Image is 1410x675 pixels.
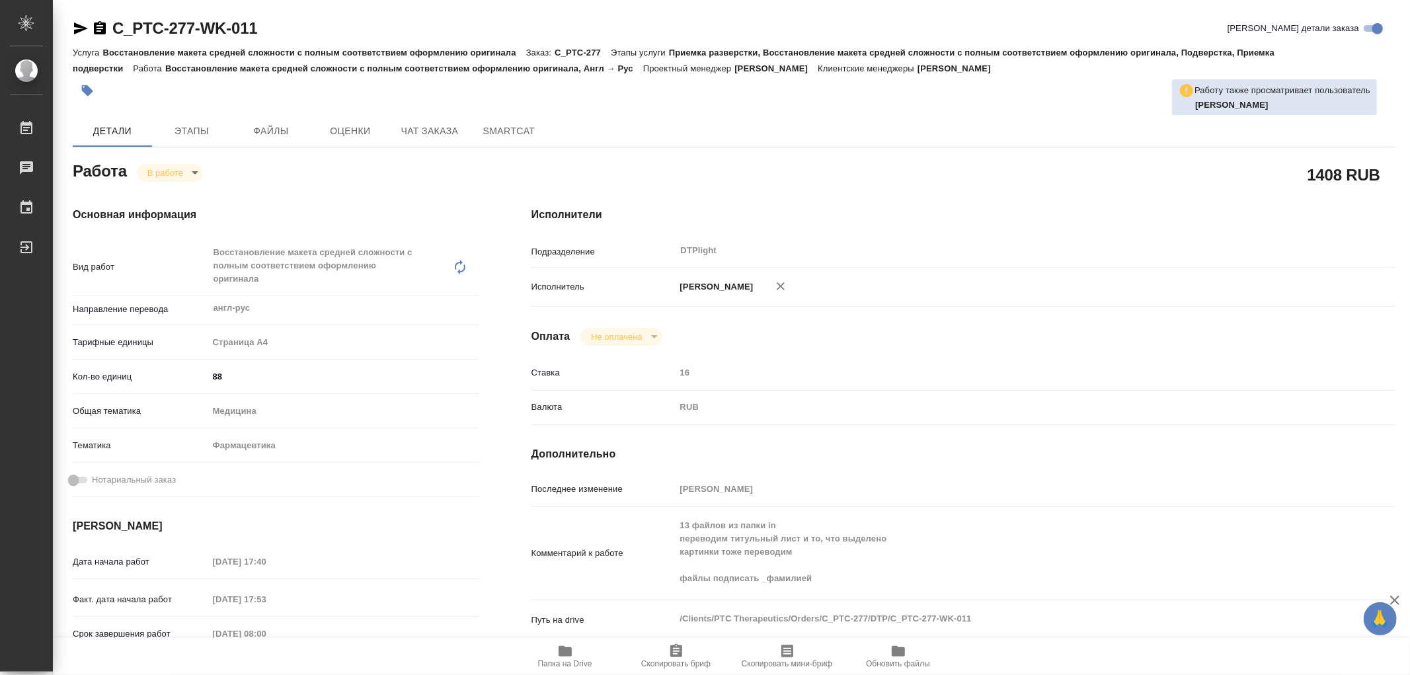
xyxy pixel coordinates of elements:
h4: Исполнители [531,207,1395,223]
p: Заказ: [526,48,555,58]
b: [PERSON_NAME] [1195,100,1269,110]
p: Работа [133,63,165,73]
p: [PERSON_NAME] [676,280,754,294]
span: Обновить файлы [866,659,930,668]
h4: [PERSON_NAME] [73,518,479,534]
textarea: /Clients/PTC Therapeutics/Orders/C_PTC-277/DTP/C_PTC-277-WK-011 [676,608,1323,630]
span: Скопировать мини-бриф [742,659,832,668]
h2: 1408 RUB [1308,163,1380,186]
button: Скопировать бриф [621,638,732,675]
input: ✎ Введи что-нибудь [208,367,479,386]
button: Скопировать мини-бриф [732,638,843,675]
p: Проектный менеджер [643,63,734,73]
div: В работе [137,164,203,182]
a: C_PTC-277-WK-011 [112,19,258,37]
h4: Основная информация [73,207,479,223]
button: Удалить исполнителя [766,272,795,301]
p: Последнее изменение [531,483,676,496]
button: Добавить тэг [73,76,102,105]
p: Тарифные единицы [73,336,208,349]
h2: Работа [73,158,127,182]
button: Скопировать ссылку [92,20,108,36]
div: Медицина [208,400,479,422]
p: [PERSON_NAME] [918,63,1001,73]
input: Пустое поле [208,552,324,571]
p: Вид работ [73,260,208,274]
span: SmartCat [477,123,541,139]
span: Нотариальный заказ [92,473,176,487]
span: Файлы [239,123,303,139]
span: Этапы [160,123,223,139]
span: 🙏 [1369,605,1391,633]
span: Детали [81,123,144,139]
p: [PERSON_NAME] [734,63,818,73]
h4: Оплата [531,329,570,344]
button: 🙏 [1364,602,1397,635]
p: Кол-во единиц [73,370,208,383]
p: Направление перевода [73,303,208,316]
span: Чат заказа [398,123,461,139]
input: Пустое поле [208,590,324,609]
div: Фармацевтика [208,434,479,457]
button: Папка на Drive [510,638,621,675]
div: В работе [580,328,662,346]
p: Клиентские менеджеры [818,63,918,73]
div: Страница А4 [208,331,479,354]
p: Восстановление макета средней сложности с полным соответствием оформлению оригинала [102,48,526,58]
p: Приемка разверстки, Восстановление макета средней сложности с полным соответствием оформлению ори... [73,48,1274,73]
button: Не оплачена [587,331,646,342]
p: Тематика [73,439,208,452]
p: C_PTC-277 [555,48,611,58]
p: Услуга [73,48,102,58]
p: Этапы услуги [611,48,669,58]
p: Общая тематика [73,405,208,418]
p: Факт. дата начала работ [73,593,208,606]
p: Дата начала работ [73,555,208,569]
p: Срок завершения работ [73,627,208,641]
p: Работу также просматривает пользователь [1195,84,1370,97]
input: Пустое поле [208,624,324,643]
div: RUB [676,396,1323,418]
button: Обновить файлы [843,638,954,675]
button: Скопировать ссылку для ЯМессенджера [73,20,89,36]
span: Оценки [319,123,382,139]
p: Ставка [531,366,676,379]
p: Петрова Валерия [1195,99,1370,112]
span: Папка на Drive [538,659,592,668]
button: В работе [143,167,187,179]
span: [PERSON_NAME] детали заказа [1228,22,1359,35]
textarea: 13 файлов из папки in переводим титульный лист и то, что выделено картинки тоже переводим файлы п... [676,514,1323,590]
p: Подразделение [531,245,676,258]
p: Комментарий к работе [531,547,676,560]
h4: Дополнительно [531,446,1395,462]
p: Путь на drive [531,614,676,627]
input: Пустое поле [676,479,1323,498]
p: Восстановление макета средней сложности с полным соответствием оформлению оригинала, Англ → Рус [165,63,643,73]
span: Скопировать бриф [641,659,711,668]
p: Исполнитель [531,280,676,294]
p: Валюта [531,401,676,414]
input: Пустое поле [676,363,1323,382]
